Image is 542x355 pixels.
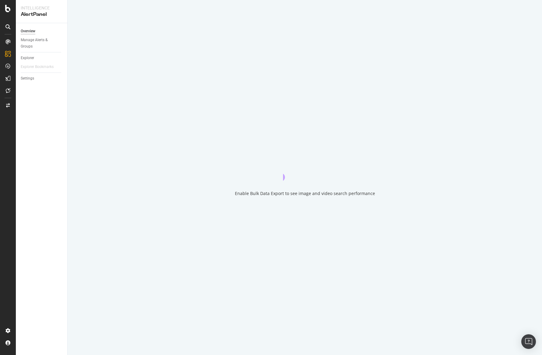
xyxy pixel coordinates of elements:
[21,37,57,50] div: Manage Alerts & Groups
[21,28,35,34] div: Overview
[21,64,60,70] a: Explorer Bookmarks
[21,37,63,50] a: Manage Alerts & Groups
[21,11,62,18] div: AlertPanel
[21,75,63,82] a: Settings
[235,190,375,197] div: Enable Bulk Data Export to see image and video search performance
[283,159,327,181] div: animation
[21,5,62,11] div: Intelligence
[21,55,34,61] div: Explorer
[21,55,63,61] a: Explorer
[21,64,54,70] div: Explorer Bookmarks
[521,334,536,349] div: Open Intercom Messenger
[21,75,34,82] div: Settings
[21,28,63,34] a: Overview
